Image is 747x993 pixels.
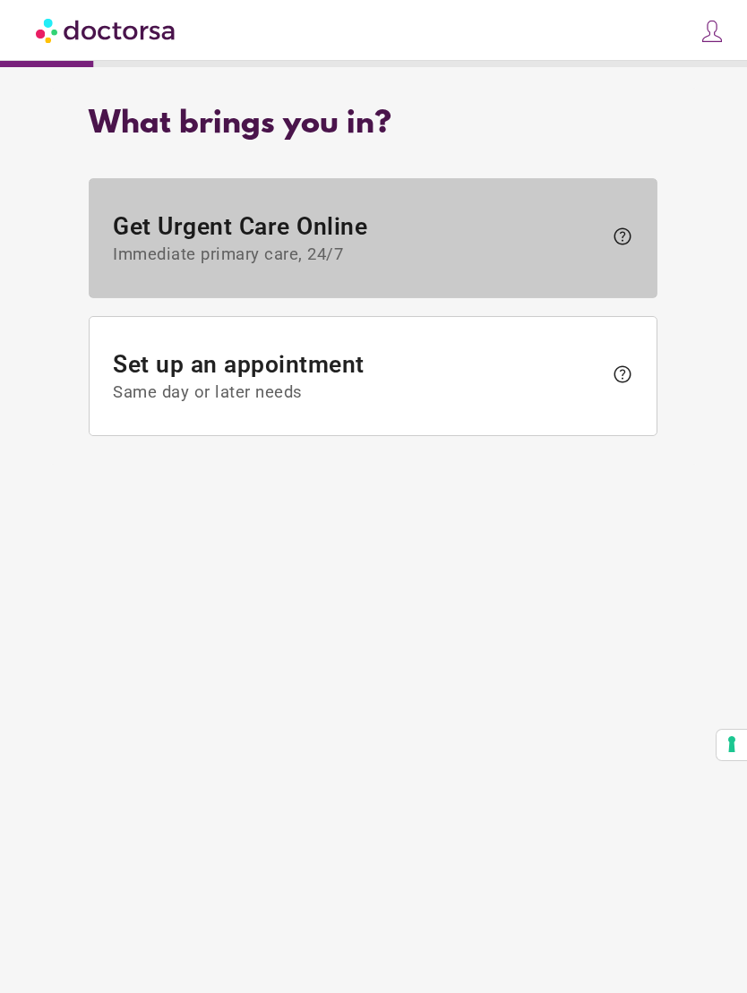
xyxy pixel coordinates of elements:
span: Set up an appointment [114,351,604,403]
span: Immediate primary care, 24/7 [114,244,604,264]
span: help [612,226,633,247]
div: What brings you in? [89,107,657,142]
span: help [612,364,633,385]
span: Same day or later needs [114,383,604,403]
span: Get Urgent Care Online [114,212,604,264]
button: Your consent preferences for tracking technologies [717,730,747,760]
img: Doctorsa.com [36,10,177,50]
img: icons8-customer-100.png [700,19,725,44]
